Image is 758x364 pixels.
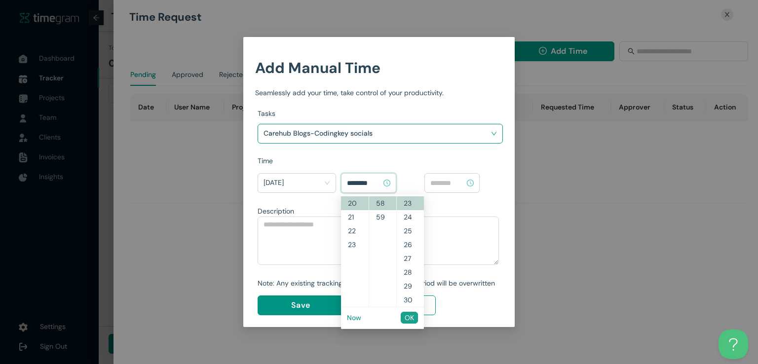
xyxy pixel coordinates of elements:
[397,279,424,293] div: 29
[258,295,343,315] button: Save
[397,293,424,307] div: 30
[258,278,499,289] div: Note: Any existing tracking data for the selected period will be overwritten
[397,196,424,210] div: 23
[405,312,414,323] span: OK
[719,329,748,359] iframe: Toggle Customer Support
[341,210,369,224] div: 21
[255,56,503,79] h1: Add Manual Time
[258,108,503,119] div: Tasks
[264,175,330,191] span: Today
[341,238,369,252] div: 23
[397,224,424,238] div: 25
[369,196,396,210] div: 58
[264,126,379,141] h1: Carehub Blogs-Codingkey socials
[258,206,499,217] div: Description
[291,299,310,311] span: Save
[401,312,418,324] button: OK
[397,252,424,265] div: 27
[341,224,369,238] div: 22
[397,238,424,252] div: 26
[369,210,396,224] div: 59
[258,155,503,166] div: Time
[397,210,424,224] div: 24
[255,87,503,98] div: Seamlessly add your time, take control of your productivity.
[397,265,424,279] div: 28
[347,313,361,322] a: Now
[341,196,369,210] div: 20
